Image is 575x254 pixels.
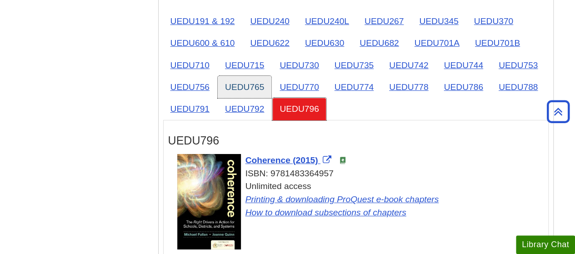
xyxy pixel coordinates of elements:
a: Link opens in new window [245,194,439,204]
a: UEDU765 [218,76,271,98]
h3: UEDU796 [168,134,544,147]
a: UEDU792 [218,98,271,120]
img: Cover Art [177,154,241,250]
a: UEDU715 [218,54,271,76]
a: UEDU682 [352,32,406,54]
a: UEDU770 [272,76,326,98]
a: UEDU791 [163,98,217,120]
a: UEDU240 [243,10,296,32]
a: UEDU786 [436,76,490,98]
span: Coherence (2015) [245,155,318,165]
a: UEDU796 [272,98,326,120]
a: UEDU240L [298,10,356,32]
a: Back to Top [544,105,573,118]
a: UEDU774 [327,76,381,98]
a: UEDU744 [436,54,490,76]
a: UEDU600 & 610 [163,32,242,54]
a: Link opens in new window [245,208,406,217]
a: UEDU788 [491,76,545,98]
a: UEDU710 [163,54,217,76]
a: UEDU778 [382,76,435,98]
img: e-Book [339,157,346,164]
button: Library Chat [516,235,575,254]
a: UEDU622 [243,32,296,54]
a: UEDU730 [272,54,326,76]
a: UEDU191 & 192 [163,10,242,32]
a: UEDU742 [382,54,435,76]
a: UEDU630 [298,32,351,54]
a: UEDU756 [163,76,217,98]
a: UEDU267 [357,10,411,32]
a: Link opens in new window [245,155,334,165]
a: UEDU701B [468,32,527,54]
a: UEDU753 [491,54,545,76]
a: UEDU735 [327,54,381,76]
div: ISBN: 9781483364957 [177,167,544,180]
a: UEDU370 [467,10,520,32]
a: UEDU701A [407,32,467,54]
div: Unlimited access [177,180,544,219]
a: UEDU345 [412,10,465,32]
